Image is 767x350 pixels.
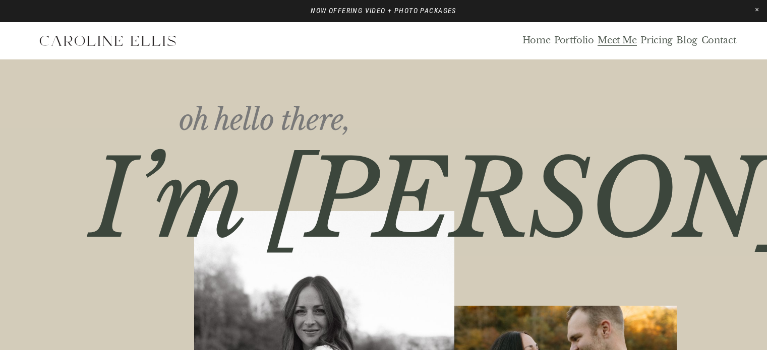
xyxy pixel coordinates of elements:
[676,35,697,46] a: Blog
[522,35,551,46] a: Home
[554,35,594,46] a: Portfolio
[179,102,350,137] em: oh hello there,
[598,35,637,46] a: Meet Me
[640,35,673,46] a: Pricing
[701,35,737,46] a: Contact
[31,28,184,53] img: Western North Carolina Faith Based Elopement Photographer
